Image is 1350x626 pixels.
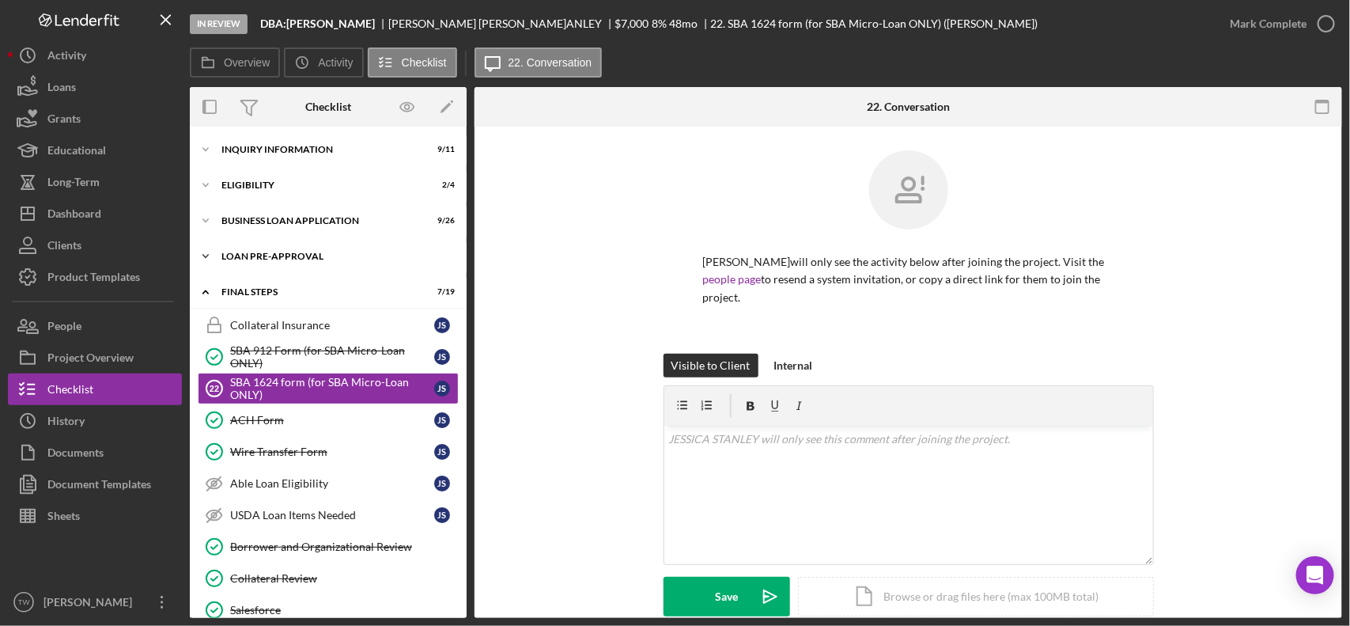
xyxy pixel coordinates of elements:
div: BUSINESS LOAN APPLICATION [221,216,415,226]
b: DBA:[PERSON_NAME] [260,17,375,30]
button: 22. Conversation [475,47,603,78]
div: Collateral Insurance [230,319,434,332]
text: TW [18,598,31,607]
div: In Review [190,14,248,34]
p: [PERSON_NAME] will only see the activity below after joining the project. Visit the to resend a s... [703,253,1114,306]
a: 22SBA 1624 form (for SBA Micro-Loan ONLY)JS [198,373,459,404]
div: Checklist [305,101,351,113]
button: Mark Complete [1214,8,1342,40]
div: Borrower and Organizational Review [230,541,458,553]
div: Internal [774,354,813,377]
div: 9 / 26 [426,216,455,226]
div: J S [434,507,450,523]
a: Borrower and Organizational Review [198,531,459,563]
a: Grants [8,103,182,135]
button: TW[PERSON_NAME] [8,586,182,618]
button: Documents [8,437,182,469]
button: Save [664,577,790,617]
button: Visible to Client [664,354,758,377]
button: Dashboard [8,198,182,230]
label: Checklist [402,56,447,69]
button: Loans [8,71,182,103]
a: SBA 912 Form (for SBA Micro-Loan ONLY)JS [198,341,459,373]
div: J S [434,412,450,428]
button: Educational [8,135,182,166]
label: Activity [318,56,353,69]
div: Save [715,577,738,617]
div: 2 / 4 [426,180,455,190]
label: Overview [224,56,270,69]
div: Document Templates [47,469,151,504]
div: Collateral Review [230,572,458,585]
div: History [47,405,85,441]
div: Documents [47,437,104,472]
button: Checklist [8,374,182,405]
div: J S [434,381,450,396]
a: Salesforce [198,594,459,626]
div: 22. Conversation [867,101,950,113]
button: Activity [8,40,182,71]
div: 7 / 19 [426,287,455,297]
div: Loans [47,71,76,107]
button: Document Templates [8,469,182,500]
button: Activity [284,47,363,78]
button: Checklist [368,47,457,78]
div: 22. SBA 1624 form (for SBA Micro-Loan ONLY) ([PERSON_NAME]) [711,17,1038,30]
div: ACH Form [230,414,434,427]
div: SBA 912 Form (for SBA Micro-Loan ONLY) [230,344,434,370]
button: History [8,405,182,437]
button: People [8,310,182,342]
button: Internal [766,354,821,377]
a: Able Loan EligibilityJS [198,468,459,499]
div: People [47,310,81,346]
div: SBA 1624 form (for SBA Micro-Loan ONLY) [230,376,434,401]
label: 22. Conversation [509,56,592,69]
a: ACH FormJS [198,404,459,436]
button: Product Templates [8,261,182,293]
button: Clients [8,230,182,261]
div: Project Overview [47,342,134,377]
div: Grants [47,103,81,138]
div: J S [434,349,450,365]
div: Open Intercom Messenger [1296,556,1334,594]
div: [PERSON_NAME] [40,586,142,622]
div: 9 / 11 [426,145,455,154]
div: Dashboard [47,198,101,233]
div: Activity [47,40,86,75]
tspan: 22 [210,384,219,393]
button: Overview [190,47,280,78]
div: [PERSON_NAME] [PERSON_NAME]ANLEY [388,17,615,30]
div: Long-Term [47,166,100,202]
div: Able Loan Eligibility [230,477,434,490]
div: J S [434,317,450,333]
button: Project Overview [8,342,182,374]
div: FINAL STEPS [221,287,415,297]
div: Salesforce [230,604,458,617]
a: Collateral Review [198,563,459,594]
div: Clients [47,230,81,265]
a: people page [703,272,762,286]
div: USDA Loan Items Needed [230,509,434,522]
div: Sheets [47,500,80,536]
div: ELIGIBILITY [221,180,415,190]
span: $7,000 [615,17,649,30]
div: 48 mo [669,17,698,30]
div: J S [434,476,450,491]
div: J S [434,444,450,460]
div: LOAN PRE-APPROVAL [221,252,447,261]
a: Wire Transfer FormJS [198,436,459,468]
button: Long-Term [8,166,182,198]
